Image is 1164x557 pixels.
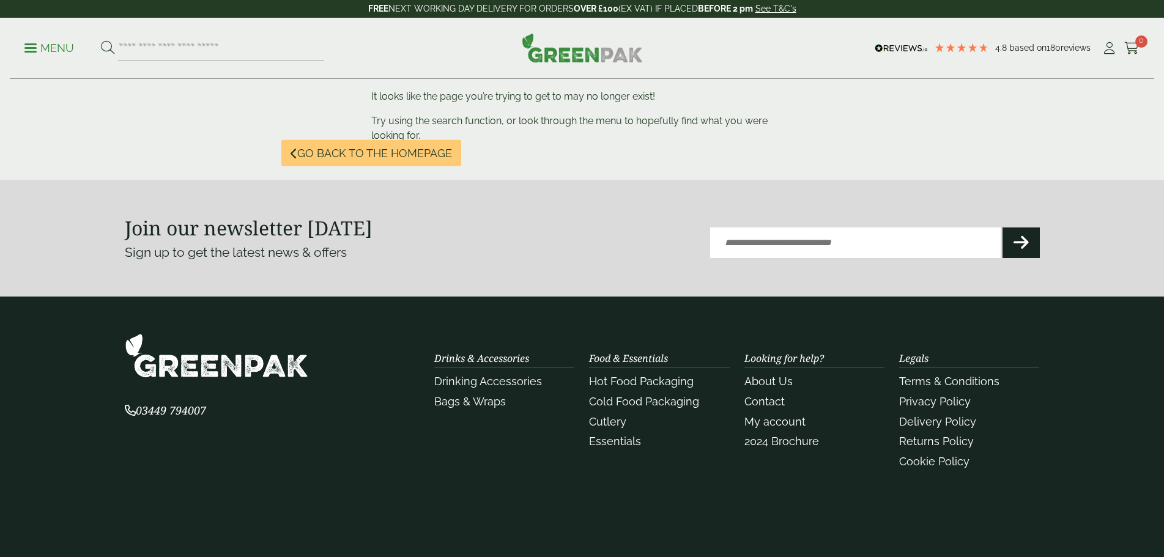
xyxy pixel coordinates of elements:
[744,375,793,388] a: About Us
[698,4,753,13] strong: BEFORE 2 pm
[899,375,999,388] a: Terms & Conditions
[899,415,976,428] a: Delivery Policy
[995,43,1009,53] span: 4.8
[899,435,974,448] a: Returns Policy
[899,455,969,468] a: Cookie Policy
[589,415,626,428] a: Cutlery
[368,4,388,13] strong: FREE
[125,405,206,417] a: 03449 794007
[589,395,699,408] a: Cold Food Packaging
[281,140,461,166] a: Go back to the homepage
[125,333,308,378] img: GreenPak Supplies
[1061,43,1091,53] span: reviews
[589,375,694,388] a: Hot Food Packaging
[434,395,506,408] a: Bags & Wraps
[434,375,542,388] a: Drinking Accessories
[522,33,643,62] img: GreenPak Supplies
[1124,42,1140,54] i: Cart
[297,147,452,160] span: Go back to the homepage
[1009,43,1047,53] span: Based on
[934,42,989,53] div: 4.78 Stars
[589,435,641,448] a: Essentials
[1124,39,1140,57] a: 0
[899,395,971,408] a: Privacy Policy
[371,89,793,104] p: It looks like the page you’re trying to get to may no longer exist!
[875,44,928,53] img: REVIEWS.io
[574,4,618,13] strong: OVER £100
[1135,35,1147,48] span: 0
[1102,42,1117,54] i: My Account
[125,403,206,418] span: 03449 794007
[24,41,74,53] a: Menu
[125,215,373,241] strong: Join our newsletter [DATE]
[24,41,74,56] p: Menu
[744,395,785,408] a: Contact
[744,415,806,428] a: My account
[744,435,819,448] a: 2024 Brochure
[371,114,793,143] p: Try using the search function, or look through the menu to hopefully find what you were looking for.
[755,4,796,13] a: See T&C's
[1047,43,1061,53] span: 180
[125,243,536,262] p: Sign up to get the latest news & offers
